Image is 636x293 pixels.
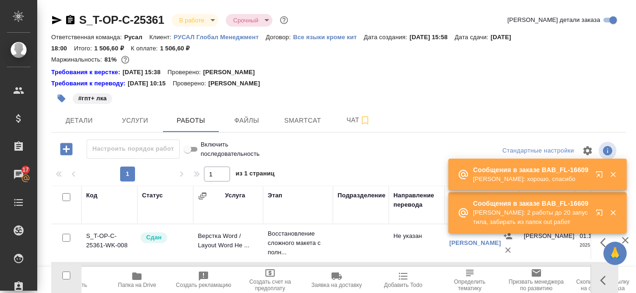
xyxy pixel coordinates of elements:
div: В работе [226,14,272,27]
td: S_T-OP-C-25361-WK-008 [81,227,137,259]
div: Нажми, чтобы открыть папку с инструкцией [51,79,128,88]
div: Этап [268,191,282,200]
span: Настроить таблицу [576,140,599,162]
div: Услуга [225,191,245,200]
button: Срочный [230,16,261,24]
span: Добавить Todo [384,282,422,288]
span: Работы [169,115,213,126]
button: Заявка на доставку [304,267,370,293]
span: из 1 страниц [236,168,275,181]
p: Восстановление сложного макета с полн... [268,229,328,257]
p: Проверено: [173,79,209,88]
span: Определить тематику [442,279,497,292]
span: гпт+ лка [72,94,113,102]
p: Проверено: [168,68,203,77]
button: Папка на Drive [104,267,170,293]
span: Smartcat [280,115,325,126]
div: Направление перевода [393,191,440,209]
a: Требования к верстке: [51,68,122,77]
p: [PERSON_NAME]: 2 работы до 20 запустила, забирать из папок out работ [473,208,589,227]
div: В работе [172,14,218,27]
button: Открыть в новой вкладке [590,203,612,226]
a: Все языки кроме кит [293,33,364,41]
span: Услуги [113,115,157,126]
p: Маржинальность: [51,56,104,63]
span: Файлы [224,115,269,126]
p: Итого: [74,45,94,52]
button: Скопировать ссылку для ЯМессенджера [51,14,62,26]
a: Требования к переводу: [51,79,128,88]
span: Заявка на доставку [311,282,362,288]
p: 81% [104,56,119,63]
p: Все языки кроме кит [293,34,364,41]
div: Статус [142,191,163,200]
button: Скопировать ссылку [65,14,76,26]
span: Папка на Drive [118,282,156,288]
p: Дата создания: [364,34,409,41]
span: 17 [17,165,34,174]
p: Договор: [266,34,293,41]
span: Создать счет на предоплату [243,279,298,292]
p: РУСАЛ Глобал Менеджмент [174,34,266,41]
p: #гпт+ лка [78,94,107,103]
p: 1 506,60 ₽ [160,45,197,52]
p: [DATE] 15:58 [410,34,455,41]
span: [PERSON_NAME] детали заказа [507,15,600,25]
button: В работе [176,16,207,24]
p: [PERSON_NAME] [208,79,267,88]
button: Создать счет на предоплату [237,267,304,293]
button: Закрыть [603,209,622,217]
p: Сообщения в заказе BAB_FL-16609 [473,165,589,174]
p: Сдан [146,233,162,242]
div: Код [86,191,97,200]
button: Добавить тэг [51,88,72,109]
button: Доп статусы указывают на важность/срочность заказа [278,14,290,26]
p: [DATE] 10:15 [128,79,173,88]
button: Закрыть [603,170,622,179]
p: 1 506,60 ₽ [94,45,131,52]
button: Создать рекламацию [170,267,237,293]
p: Русал [124,34,149,41]
p: Сообщения в заказе BAB_FL-16609 [473,199,589,208]
a: РУСАЛ Глобал Менеджмент [174,33,266,41]
td: Верстка Word / Layout Word Не ... [193,227,263,259]
button: Сгруппировать [198,191,207,201]
button: Пересчитать [37,267,104,293]
svg: Подписаться [359,115,371,126]
span: Чат [336,114,381,126]
p: К оплате: [131,45,160,52]
div: split button [500,144,576,158]
p: [PERSON_NAME]: хорошо, спасибо [473,174,589,184]
span: Создать рекламацию [176,282,231,288]
button: Определить тематику [436,267,503,293]
button: Добавить работу [54,140,79,159]
span: Детали [57,115,101,126]
div: Нажми, чтобы открыть папку с инструкцией [51,68,122,77]
p: Клиент: [149,34,174,41]
div: Менеджер проверил работу исполнителя, передает ее на следующий этап [140,231,189,244]
p: Дата сдачи: [454,34,490,41]
span: Посмотреть информацию [599,142,618,160]
p: [PERSON_NAME] [203,68,262,77]
p: Ответственная команда: [51,34,124,41]
a: S_T-OP-C-25361 [79,14,164,26]
td: Не указан [389,227,445,259]
span: Включить последовательность [201,140,260,159]
div: Подразделение [338,191,386,200]
p: [DATE] 15:38 [122,68,168,77]
button: Добавить Todo [370,267,436,293]
a: 17 [2,163,35,186]
button: Открыть в новой вкладке [590,165,612,188]
button: 236.00 RUB; [119,54,131,66]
